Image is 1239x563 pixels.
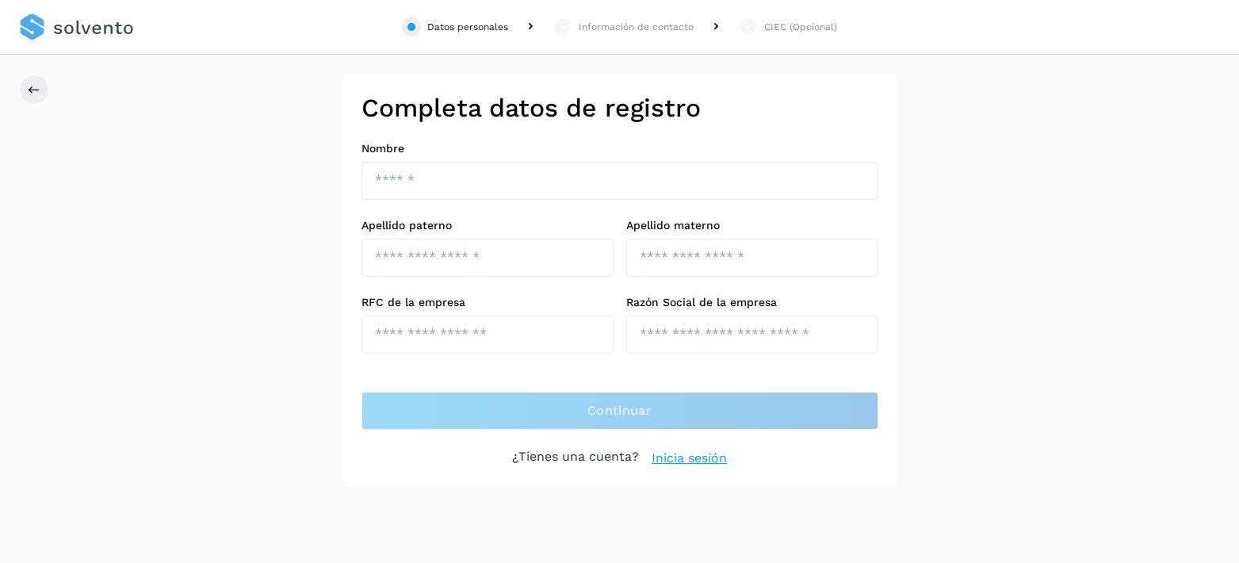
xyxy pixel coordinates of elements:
[579,20,694,34] div: Información de contacto
[626,296,878,309] label: Razón Social de la empresa
[764,20,837,34] div: CIEC (Opcional)
[361,93,878,123] h2: Completa datos de registro
[361,142,878,155] label: Nombre
[427,20,508,34] div: Datos personales
[361,392,878,430] button: Continuar
[626,219,878,232] label: Apellido materno
[652,449,727,468] a: Inicia sesión
[361,296,614,309] label: RFC de la empresa
[361,219,614,232] label: Apellido paterno
[512,449,639,468] p: ¿Tienes una cuenta?
[587,402,652,419] span: Continuar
